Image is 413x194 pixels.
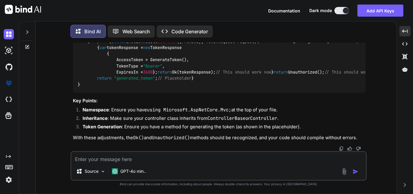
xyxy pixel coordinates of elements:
span: HttpPost [90,39,109,44]
span: var [99,45,107,50]
span: new [143,45,150,50]
img: copy [339,146,344,151]
code: Ok() [133,135,144,141]
img: darkChat [4,29,14,39]
strong: Token Generation [83,124,122,130]
span: Documentation [268,8,300,13]
button: Add API Keys [357,5,403,17]
span: IActionResult ( ) [112,39,257,44]
span: Dark mode [309,8,332,14]
code: using Microsoft.AspNetCore.Mvc; [147,107,231,113]
span: // This should work now [324,69,380,75]
span: GetToken [158,39,177,44]
p: With these adjustments, the and methods should be recognized, and your code should compile withou... [73,134,366,141]
img: dislike [356,146,361,151]
li: : Make sure your controller class inherits from or . [78,115,366,123]
span: // Placeholder [158,76,191,81]
p: Code Generator [171,28,208,35]
span: public [112,39,126,44]
img: githubDark [4,62,14,72]
img: like [347,146,352,151]
span: 3600 [143,69,153,75]
li: : Ensure you have a method for generating the token (as shown in the placeholder). [78,123,366,132]
p: Web Search [122,28,150,35]
img: Pick Models [100,169,106,174]
button: Documentation [268,8,300,14]
span: return [97,76,112,81]
li: : Ensure you have at the top of your file. [78,107,366,115]
span: "AuthSettings:ClientId" [329,39,385,44]
img: GPT-4o mini [112,168,118,174]
p: GPT-4o min.. [120,168,146,174]
img: icon [353,169,359,175]
span: return [158,69,172,75]
img: premium [4,78,14,88]
img: settings [4,175,14,185]
span: var [259,39,266,44]
span: [FromBody] TokenRequest request [179,39,254,44]
p: Bind AI [84,28,101,35]
strong: Namespace [83,107,109,113]
span: "generated_token" [114,76,155,81]
p: Bind can provide inaccurate information, including about people. Always double-check its answers.... [70,182,367,186]
img: darkAi-studio [4,45,14,56]
p: Source [85,168,99,174]
span: return [274,69,288,75]
code: ControllerBase [207,115,246,121]
span: // This should work now [216,69,271,75]
code: Controller [250,115,277,121]
h3: Key Points: [73,97,366,104]
strong: Inheritance [83,115,108,121]
code: Unauthorized() [152,135,190,141]
img: cloudideIcon [4,94,14,105]
span: "Bearer" [143,63,162,69]
img: Bind AI [5,5,41,14]
img: attachment [341,168,348,175]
